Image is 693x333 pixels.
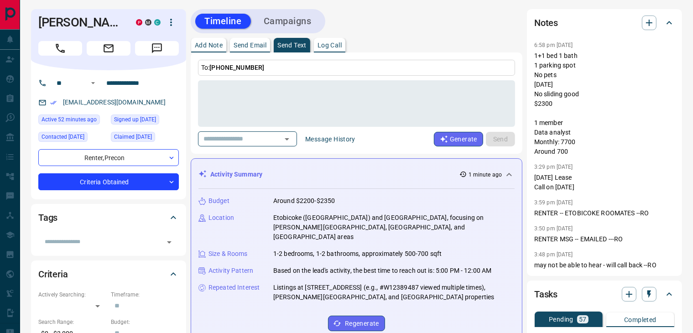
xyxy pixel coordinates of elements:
p: Location [208,213,234,223]
h2: Notes [534,16,558,30]
p: 3:29 pm [DATE] [534,164,573,170]
div: Sat Sep 06 2025 [38,132,106,145]
button: Open [281,133,293,146]
h2: Criteria [38,267,68,281]
div: Renter , Precon [38,149,179,166]
a: [EMAIL_ADDRESS][DOMAIN_NAME] [63,99,166,106]
div: Fri Jul 25 2025 [111,132,179,145]
p: 3:48 pm [DATE] [534,251,573,258]
p: Pending [549,316,573,323]
p: Search Range: [38,318,106,326]
p: Actively Searching: [38,291,106,299]
p: Based on the lead's activity, the best time to reach out is: 5:00 PM - 12:00 AM [273,266,491,276]
button: Campaigns [255,14,321,29]
span: Message [135,41,179,56]
p: 1 minute ago [469,171,502,179]
div: Tags [38,207,179,229]
p: To: [198,60,515,76]
div: Criteria Obtained [38,173,179,190]
p: may not be able to hear - will call back --RO [534,260,675,270]
p: Add Note [195,42,223,48]
div: mrloft.ca [145,19,151,26]
div: Criteria [38,263,179,285]
p: [DATE] Lease Call on [DATE] [534,173,675,192]
p: Timeframe: [111,291,179,299]
p: Log Call [318,42,342,48]
p: 3:59 pm [DATE] [534,199,573,206]
p: 1-2 bedrooms, 1-2 bathrooms, approximately 500-700 sqft [273,249,442,259]
div: Notes [534,12,675,34]
h2: Tags [38,210,57,225]
p: Budget [208,196,229,206]
span: Contacted [DATE] [42,132,84,141]
div: Tasks [534,283,675,305]
span: Call [38,41,82,56]
p: Completed [624,317,657,323]
p: Send Text [277,42,307,48]
button: Generate [434,132,483,146]
p: RENTER -- ETOBICOKE ROOMATES --RO [534,208,675,218]
p: Listings at [STREET_ADDRESS] (e.g., #W12389487 viewed multiple times), [PERSON_NAME][GEOGRAPHIC_D... [273,283,515,302]
button: Open [163,236,176,249]
p: RENTER MSG -- EMAILED ---RO [534,234,675,244]
span: Email [87,41,130,56]
p: Activity Summary [210,170,262,179]
p: 57 [579,316,587,323]
button: Regenerate [328,316,385,331]
div: property.ca [136,19,142,26]
h2: Tasks [534,287,558,302]
div: Activity Summary1 minute ago [198,166,515,183]
p: Size & Rooms [208,249,248,259]
p: Budget: [111,318,179,326]
span: [PHONE_NUMBER] [209,64,264,71]
div: Fri Sep 12 2025 [38,114,106,127]
p: Send Email [234,42,266,48]
p: Activity Pattern [208,266,253,276]
p: 3:50 pm [DATE] [534,225,573,232]
span: Signed up [DATE] [114,115,156,124]
button: Open [88,78,99,88]
div: Mon Aug 21 2023 [111,114,179,127]
h1: [PERSON_NAME] [38,15,122,30]
p: Repeated Interest [208,283,260,292]
button: Message History [300,132,361,146]
svg: Email Verified [50,99,57,106]
p: Around $2200-$2350 [273,196,335,206]
p: Etobicoke ([GEOGRAPHIC_DATA]) and [GEOGRAPHIC_DATA], focusing on [PERSON_NAME][GEOGRAPHIC_DATA], ... [273,213,515,242]
span: Active 52 minutes ago [42,115,97,124]
p: 6:58 pm [DATE] [534,42,573,48]
button: Timeline [195,14,251,29]
p: 1+1 bed 1 bath 1 parking spot No pets [DATE] No sliding good $2300 1 member Data analyst Monthly:... [534,51,675,156]
div: condos.ca [154,19,161,26]
span: Claimed [DATE] [114,132,152,141]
